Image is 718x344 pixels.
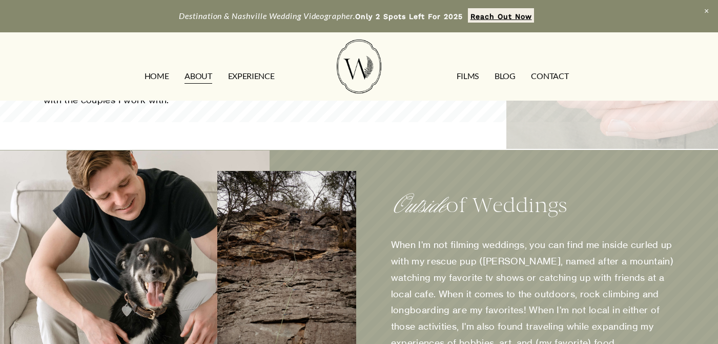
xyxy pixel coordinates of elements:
[468,8,534,23] a: Reach Out Now
[391,192,675,220] h3: of Weddings
[145,68,169,84] a: HOME
[457,68,479,84] a: FILMS
[470,12,532,21] strong: Reach Out Now
[337,40,381,93] img: Wild Fern Weddings
[228,68,275,84] a: EXPERIENCE
[391,194,446,219] em: Outside
[495,68,516,84] a: Blog
[531,68,568,84] a: CONTACT
[184,68,212,84] a: ABOUT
